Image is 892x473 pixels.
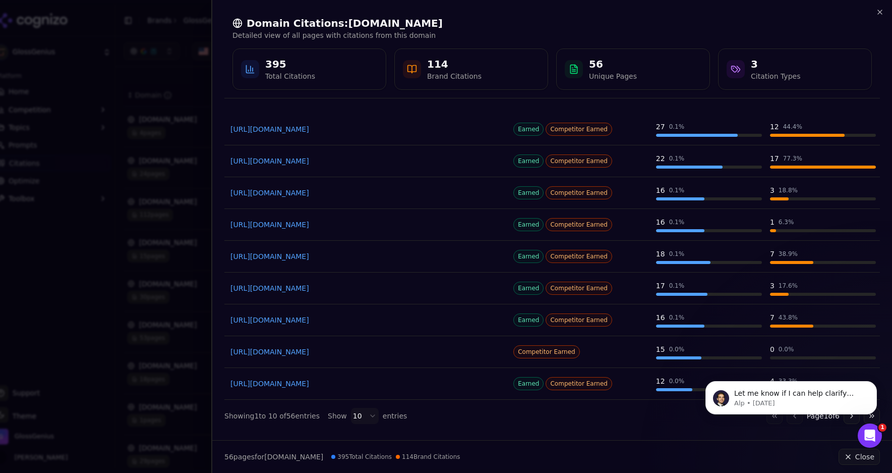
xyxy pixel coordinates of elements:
[669,282,685,290] div: 0.1 %
[230,188,503,198] a: [URL][DOMAIN_NAME]
[546,250,612,263] span: Competitor Earned
[858,424,882,448] iframe: Intercom live chat
[779,345,794,353] div: 0.0 %
[546,123,612,136] span: Competitor Earned
[770,281,775,291] div: 3
[546,377,612,390] span: Competitor Earned
[546,186,612,199] span: Competitor Earned
[546,154,612,168] span: Competitor Earned
[513,123,544,136] span: Earned
[779,313,798,322] div: 43.8 %
[770,249,775,259] div: 7
[751,57,800,71] div: 3
[513,186,544,199] span: Earned
[783,154,802,163] div: 77.3 %
[656,344,665,354] div: 15
[669,218,685,226] div: 0.1 %
[669,377,685,385] div: 0.0 %
[779,218,794,226] div: 6.3 %
[265,71,315,81] div: Total Citations
[230,251,503,261] a: [URL][DOMAIN_NAME]
[656,153,665,164] div: 22
[669,345,685,353] div: 0.0 %
[690,360,892,446] iframe: Intercom notifications message
[669,313,685,322] div: 0.1 %
[224,453,233,461] span: 56
[783,123,802,131] div: 44.4 %
[656,312,665,323] div: 16
[224,452,323,462] p: page s for
[230,379,503,389] a: [URL][DOMAIN_NAME]
[669,250,685,258] div: 0.1 %
[546,218,612,231] span: Competitor Earned
[230,124,503,134] a: [URL][DOMAIN_NAME]
[546,282,612,295] span: Competitor Earned
[383,411,407,421] span: entries
[751,71,800,81] div: Citation Types
[770,122,779,132] div: 12
[770,312,775,323] div: 7
[230,220,503,230] a: [URL][DOMAIN_NAME]
[770,185,775,195] div: 3
[264,453,323,461] span: [DOMAIN_NAME]
[546,313,612,327] span: Competitor Earned
[230,347,503,357] a: [URL][DOMAIN_NAME]
[656,376,665,386] div: 12
[427,71,482,81] div: Brand Citations
[232,30,872,40] p: Detailed view of all pages with citations from this domain
[779,186,798,194] div: 18.8 %
[331,453,392,461] span: 395 Total Citations
[589,57,637,71] div: 56
[513,377,544,390] span: Earned
[230,156,503,166] a: [URL][DOMAIN_NAME]
[770,217,775,227] div: 1
[230,283,503,293] a: [URL][DOMAIN_NAME]
[265,57,315,71] div: 395
[328,411,347,421] span: Show
[656,249,665,259] div: 18
[656,122,665,132] div: 27
[224,411,320,421] div: Showing 1 to 10 of 56 entries
[656,281,665,291] div: 17
[770,344,775,354] div: 0
[669,186,685,194] div: 0.1 %
[513,282,544,295] span: Earned
[513,218,544,231] span: Earned
[669,123,685,131] div: 0.1 %
[878,424,886,432] span: 1
[779,282,798,290] div: 17.6 %
[839,449,880,465] button: Close
[513,345,580,358] span: Competitor Earned
[232,16,872,30] h2: Domain Citations: [DOMAIN_NAME]
[513,313,544,327] span: Earned
[656,185,665,195] div: 16
[427,57,482,71] div: 114
[779,250,798,258] div: 38.9 %
[224,59,880,400] div: Data table
[656,217,665,227] div: 16
[396,453,460,461] span: 114 Brand Citations
[230,315,503,325] a: [URL][DOMAIN_NAME]
[770,153,779,164] div: 17
[589,71,637,81] div: Unique Pages
[669,154,685,163] div: 0.1 %
[513,154,544,168] span: Earned
[513,250,544,263] span: Earned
